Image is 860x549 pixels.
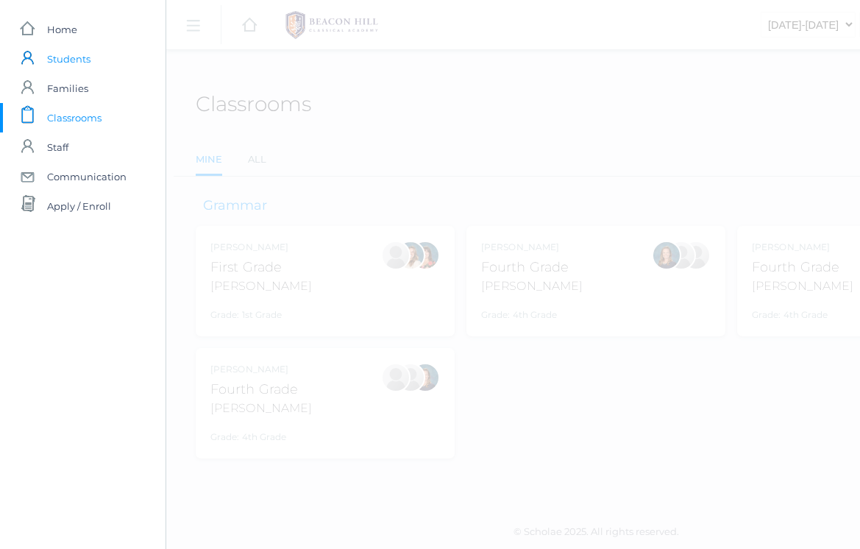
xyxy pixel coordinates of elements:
span: Staff [47,132,68,162]
span: Home [47,15,77,44]
span: Communication [47,162,127,191]
span: Students [47,44,90,74]
span: Classrooms [47,103,102,132]
span: Families [47,74,88,103]
span: Apply / Enroll [47,191,111,221]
